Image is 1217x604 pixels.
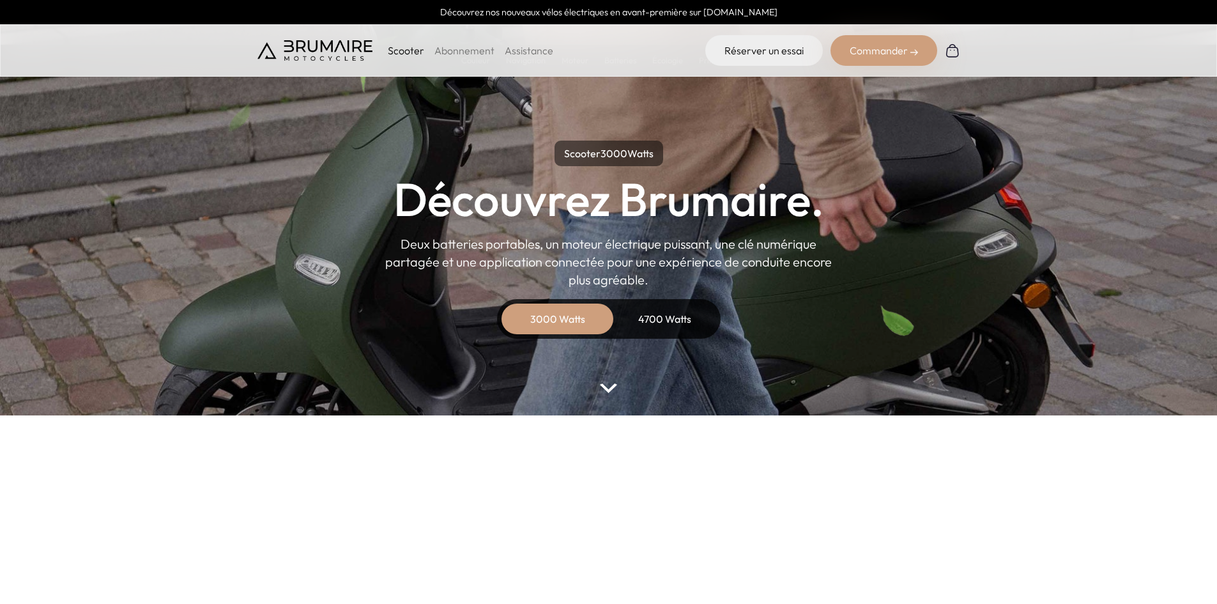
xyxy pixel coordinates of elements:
h1: Découvrez Brumaire. [394,176,824,222]
div: Commander [830,35,937,66]
iframe: Gorgias live chat messenger [1153,544,1204,591]
p: Scooter [388,43,424,58]
img: arrow-bottom.png [600,383,616,393]
a: Réserver un essai [705,35,823,66]
a: Abonnement [434,44,494,57]
div: 3000 Watts [507,304,609,334]
img: Brumaire Motocycles [257,40,372,61]
p: Scooter Watts [555,141,663,166]
img: Panier [945,43,960,58]
p: Deux batteries portables, un moteur électrique puissant, une clé numérique partagée et une applic... [385,235,832,289]
span: 3000 [601,147,627,160]
a: Assistance [505,44,553,57]
img: right-arrow-2.png [910,49,918,56]
div: 4700 Watts [614,304,716,334]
